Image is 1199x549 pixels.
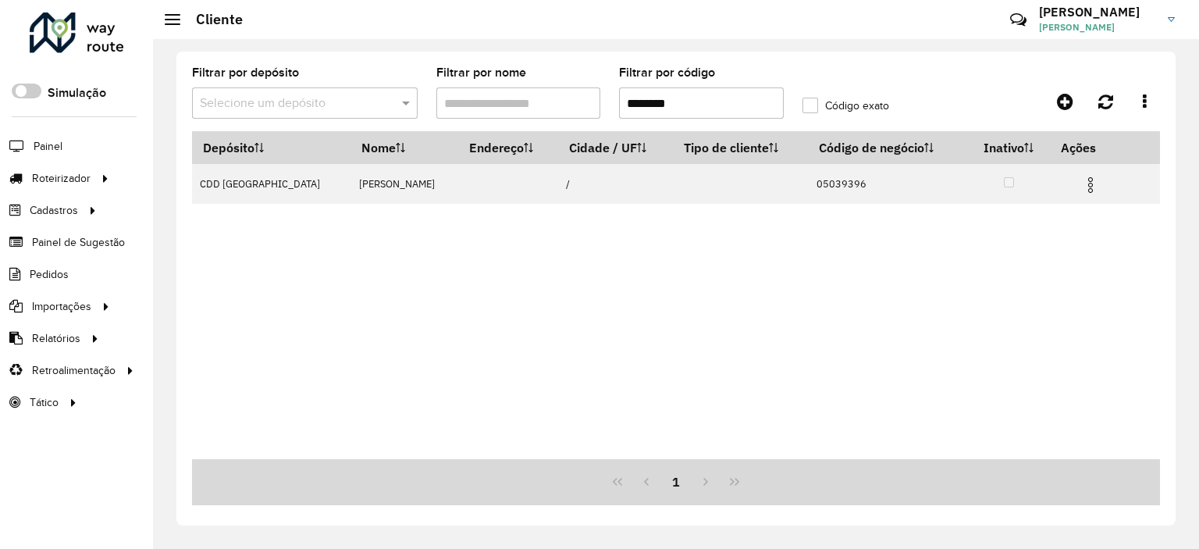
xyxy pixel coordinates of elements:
th: Ações [1050,131,1144,164]
label: Filtrar por código [619,63,715,82]
td: / [558,164,673,204]
span: Cadastros [30,202,78,219]
a: Contato Rápido [1002,3,1035,37]
span: Painel [34,138,62,155]
td: CDD [GEOGRAPHIC_DATA] [192,164,351,204]
th: Depósito [192,131,351,164]
label: Código exato [802,98,889,114]
span: Retroalimentação [32,362,116,379]
h3: [PERSON_NAME] [1039,5,1156,20]
span: Tático [30,394,59,411]
th: Nome [351,131,459,164]
th: Endereço [458,131,558,164]
td: [PERSON_NAME] [351,164,459,204]
h2: Cliente [180,11,243,28]
span: Importações [32,298,91,315]
th: Tipo de cliente [673,131,808,164]
span: Pedidos [30,266,69,283]
label: Simulação [48,84,106,102]
span: Relatórios [32,330,80,347]
span: [PERSON_NAME] [1039,20,1156,34]
span: Roteirizador [32,170,91,187]
button: 1 [661,467,691,497]
span: Painel de Sugestão [32,234,125,251]
label: Filtrar por depósito [192,63,299,82]
th: Código de negócio [808,131,966,164]
td: 05039396 [808,164,966,204]
th: Inativo [967,131,1051,164]
label: Filtrar por nome [436,63,526,82]
th: Cidade / UF [558,131,673,164]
